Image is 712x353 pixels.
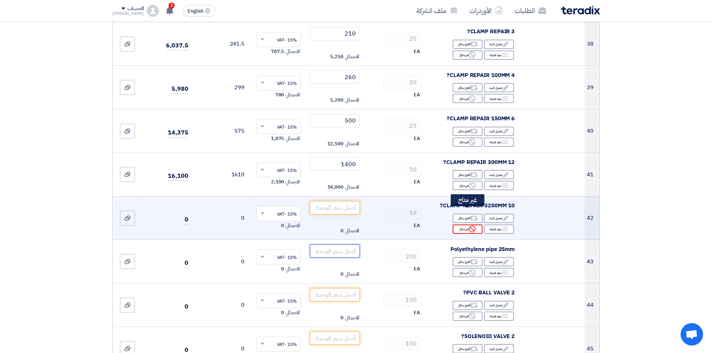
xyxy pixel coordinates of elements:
[453,312,483,321] div: غير متاح
[585,196,600,240] td: 42
[183,5,216,17] button: English
[509,2,552,19] a: الطلبات
[286,222,300,229] span: الاجمالي
[585,153,600,196] td: 41
[310,114,360,127] input: أدخل سعر الوحدة
[310,288,360,301] input: أدخل سعر الوحدة
[281,222,284,229] span: 0
[585,240,600,284] td: 43
[383,293,421,307] input: RFQ_STEP1.ITEMS.2.AMOUNT_TITLE
[194,22,250,66] td: 241.5
[585,283,600,327] td: 44
[281,265,284,273] span: 0
[453,268,483,277] div: غير متاح
[443,158,515,166] span: CLAMP REPAIR 300MM 12?
[484,301,514,310] div: تعديل البند
[345,140,359,148] span: الاجمالي
[463,2,509,19] a: الأوردرات
[453,301,483,310] div: اقترح بدائل
[345,227,359,235] span: الاجمالي
[447,114,515,123] span: CLAMP REPAIR 150MM 6?
[188,9,203,14] span: English
[345,270,359,278] span: الاجمالي
[271,135,284,142] span: 1,875
[484,127,514,136] div: تعديل البند
[327,140,343,148] span: 12,500
[414,222,420,229] span: EA
[484,181,514,190] div: بنود فرعية
[484,137,514,147] div: بنود فرعية
[467,27,515,35] span: CLAMP REPAIR 3?
[447,71,515,79] span: CLAMP REPAIR 100MM 4?
[286,265,300,273] span: الاجمالي
[168,171,188,181] span: 16,100
[256,162,301,177] ng-select: VAT
[383,250,421,263] input: RFQ_STEP1.ITEMS.2.AMOUNT_TITLE
[275,91,284,99] span: 780
[340,270,343,278] span: 0
[450,245,515,253] span: Polyethylene pipe 25mm
[453,181,483,190] div: غير متاح
[271,48,284,55] span: 787.5
[453,214,483,223] div: اقترح بدائل
[561,6,600,15] img: Teradix logo
[310,27,360,40] input: أدخل سعر الوحدة
[383,206,421,220] input: RFQ_STEP1.ITEMS.2.AMOUNT_TITLE
[484,225,514,234] div: بنود فرعية
[172,84,188,94] span: 5,980
[330,96,343,104] span: 5,200
[256,32,301,47] ng-select: VAT
[185,302,188,312] span: 0
[168,128,188,137] span: 14,375
[414,178,420,186] span: EA
[345,314,359,322] span: الاجمالي
[194,283,250,327] td: 0
[185,215,188,225] span: 0
[256,75,301,90] ng-select: VAT
[185,258,188,268] span: 0
[271,178,284,186] span: 2,100
[461,332,515,340] span: SOLENOID VALVE 2?
[484,214,514,223] div: تعديل البند
[451,194,484,206] div: غير متاح
[453,170,483,179] div: اقترح بدائل
[286,309,300,316] span: الاجمالي
[383,32,421,46] input: RFQ_STEP1.ITEMS.2.AMOUNT_TITLE
[256,206,301,221] ng-select: VAT
[453,40,483,49] div: اقترح بدائل
[383,75,421,89] input: RFQ_STEP1.ITEMS.2.AMOUNT_TITLE
[327,183,343,191] span: 14,000
[194,109,250,153] td: 575
[281,309,284,316] span: 0
[484,50,514,60] div: بنود فرعية
[286,48,300,55] span: الاجمالي
[310,70,360,84] input: أدخل سعر الوحدة
[310,331,360,345] input: أدخل سعر الوحدة
[484,83,514,92] div: تعديل البند
[340,227,343,235] span: 0
[345,183,359,191] span: الاجمالي
[112,12,144,16] div: [PERSON_NAME]
[345,96,359,104] span: الاجمالي
[453,127,483,136] div: اقترح بدائل
[310,244,360,258] input: أدخل سعر الوحدة
[330,53,343,61] span: 5,250
[310,157,360,171] input: أدخل سعر الوحدة
[345,53,359,61] span: الاجمالي
[484,268,514,277] div: بنود فرعية
[484,94,514,103] div: بنود فرعية
[585,22,600,66] td: 38
[310,201,360,214] input: أدخل سعر الوحدة
[585,109,600,153] td: 40
[256,250,301,264] ng-select: VAT
[453,50,483,60] div: غير متاح
[453,94,483,103] div: غير متاح
[484,40,514,49] div: تعديل البند
[194,196,250,240] td: 0
[256,293,301,308] ng-select: VAT
[340,314,343,322] span: 0
[166,41,188,50] span: 6,037.5
[414,91,420,99] span: EA
[147,5,159,17] img: profile_test.png
[410,2,463,19] a: ملف الشركة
